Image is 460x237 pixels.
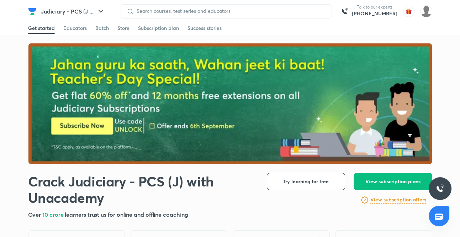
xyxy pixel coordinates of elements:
div: Store [117,25,129,32]
a: Get started [28,22,55,34]
span: Over [28,211,43,218]
a: [PHONE_NUMBER] [352,10,397,17]
h1: Crack Judiciary - PCS (J) with Unacademy [28,173,255,206]
img: ttu [436,184,444,193]
span: learners trust us for online and offline coaching [65,211,188,218]
div: Get started [28,25,55,32]
p: Talk to our experts [352,4,397,10]
img: avatar [403,6,414,17]
a: Store [117,22,129,34]
button: View subscription plans [354,173,432,190]
h6: View subscription offers [370,196,426,204]
button: Try learning for free [267,173,345,190]
input: Search courses, test series and educators [134,8,326,14]
span: Try learning for free [283,178,329,185]
div: Success stories [187,25,222,32]
img: Shivangee Singh [420,5,432,17]
img: Company Logo [28,7,37,16]
a: Success stories [187,22,222,34]
img: call-us [338,4,352,19]
a: Batch [95,22,109,34]
div: Batch [95,25,109,32]
a: Subscription plan [138,22,179,34]
div: Educators [63,25,87,32]
a: View subscription offers [370,196,426,204]
span: 10 crore [42,211,65,218]
span: View subscription plans [365,178,421,185]
a: Educators [63,22,87,34]
button: Judiciary - PCS (J ... [37,4,109,19]
div: Subscription plan [138,25,179,32]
